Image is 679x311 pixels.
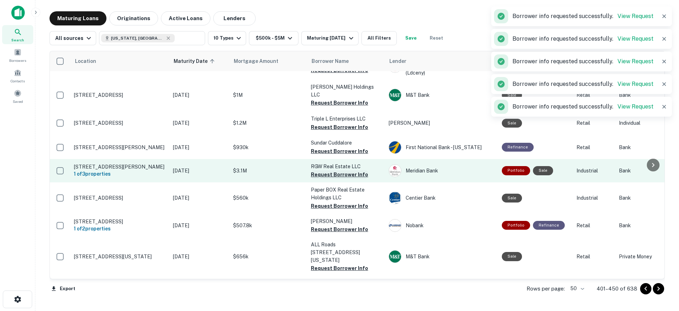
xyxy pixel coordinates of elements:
[74,170,166,178] h6: 1 of 3 properties
[512,35,654,43] p: Borrower info requested successfully.
[2,66,33,85] a: Contacts
[2,25,33,44] a: Search
[653,283,664,294] button: Go to next page
[311,147,368,155] button: Request Borrower Info
[11,6,25,20] img: capitalize-icon.png
[389,141,401,153] img: picture
[301,31,358,45] button: Maturing [DATE]
[512,80,654,88] p: Borrower info requested successfully.
[55,34,93,42] div: All sources
[619,222,675,229] p: Bank
[389,251,401,263] img: picture
[361,31,397,45] button: All Filters
[2,87,33,106] div: Saved
[576,194,612,202] p: Industrial
[389,119,495,127] p: [PERSON_NAME]
[389,219,495,232] div: Nobank
[74,144,166,151] p: [STREET_ADDRESS][PERSON_NAME]
[389,165,401,177] img: picture
[389,57,406,65] span: Lender
[533,166,553,175] div: Sale
[568,283,585,294] div: 50
[311,186,382,201] p: Paper BOX Real Estate Holdings LLC
[640,283,651,294] button: Go to previous page
[512,12,654,20] p: Borrower info requested successfully.
[617,81,654,87] a: View Request
[50,11,106,25] button: Maturing Loans
[233,119,304,127] p: $1.2M
[74,92,166,98] p: [STREET_ADDRESS]
[617,35,654,42] a: View Request
[502,221,530,230] div: This is a portfolio loan with 2 properties
[11,37,24,43] span: Search
[576,167,612,175] p: Industrial
[311,139,382,147] p: Sundar Cuddalore
[502,143,534,152] div: This loan purpose was for refinancing
[50,283,77,294] button: Export
[389,219,401,231] img: picture
[597,284,637,293] p: 401–450 of 638
[311,264,368,272] button: Request Borrower Info
[576,222,612,229] p: Retail
[307,51,385,71] th: Borrower Name
[233,167,304,175] p: $3.1M
[234,57,288,65] span: Mortgage Amount
[9,58,26,63] span: Borrowers
[174,57,217,65] span: Maturity Date
[619,194,675,202] p: Bank
[311,83,382,99] p: [PERSON_NAME] Holdings LLC
[389,250,495,263] div: M&T Bank
[576,253,612,260] p: Retail
[389,89,401,101] img: picture
[311,225,368,234] button: Request Borrower Info
[311,217,382,225] p: [PERSON_NAME]
[13,99,23,104] span: Saved
[233,222,304,229] p: $507.8k
[233,143,304,151] p: $930k
[389,192,495,204] div: Centier Bank
[527,284,565,293] p: Rows per page:
[389,141,495,154] div: First National Bank - [US_STATE]
[173,194,226,202] p: [DATE]
[576,119,612,127] p: Retail
[502,194,522,203] div: Sale
[311,99,368,107] button: Request Borrower Info
[2,46,33,65] a: Borrowers
[425,31,448,45] button: Reset
[249,31,298,45] button: $500k - $5M
[230,51,307,71] th: Mortgage Amount
[312,57,349,65] span: Borrower Name
[389,89,495,101] div: M&T Bank
[617,13,654,19] a: View Request
[619,167,675,175] p: Bank
[74,218,166,225] p: [STREET_ADDRESS]
[502,166,530,175] div: This is a portfolio loan with 3 properties
[617,103,654,110] a: View Request
[213,11,256,25] button: Lenders
[109,11,158,25] button: Originations
[311,163,382,170] p: RGW Real Estate LLC
[502,252,522,261] div: Sale
[400,31,422,45] button: Save your search to get updates of matches that match your search criteria.
[50,31,96,45] button: All sources
[307,34,355,42] div: Maturing [DATE]
[512,57,654,66] p: Borrower info requested successfully.
[644,254,679,288] iframe: Chat Widget
[502,119,522,128] div: Sale
[389,164,495,177] div: Meridian Bank
[311,123,368,131] button: Request Borrower Info
[75,57,96,65] span: Location
[311,241,382,264] p: ALL Roads [STREET_ADDRESS][US_STATE]
[173,119,226,127] p: [DATE]
[173,253,226,260] p: [DATE]
[533,221,565,230] div: This loan purpose was for refinancing
[74,164,166,170] p: [STREET_ADDRESS][PERSON_NAME]
[74,120,166,126] p: [STREET_ADDRESS]
[161,11,210,25] button: Active Loans
[233,91,304,99] p: $1M
[173,143,226,151] p: [DATE]
[512,102,654,111] p: Borrower info requested successfully.
[74,195,166,201] p: [STREET_ADDRESS]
